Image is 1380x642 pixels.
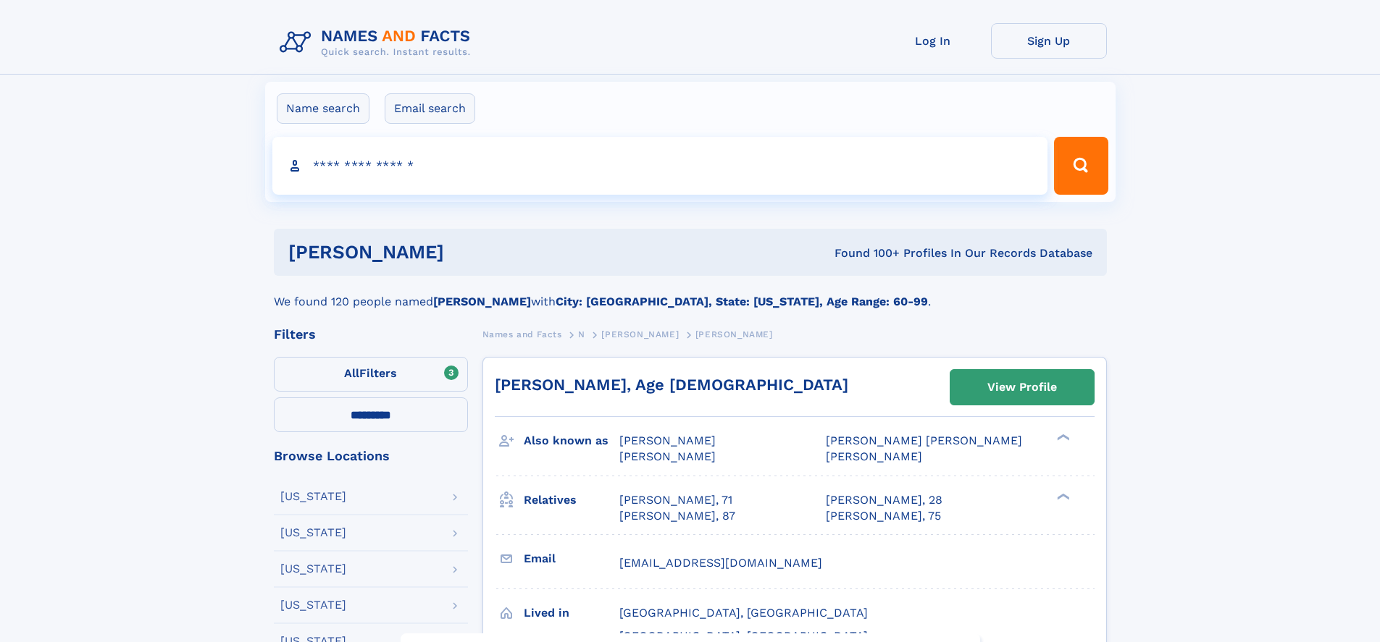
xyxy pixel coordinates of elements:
[385,93,475,124] label: Email search
[950,370,1094,405] a: View Profile
[280,563,346,575] div: [US_STATE]
[280,599,346,611] div: [US_STATE]
[578,325,585,343] a: N
[578,329,585,339] span: N
[344,366,359,380] span: All
[482,325,562,343] a: Names and Facts
[1053,433,1071,442] div: ❯
[619,556,822,570] span: [EMAIL_ADDRESS][DOMAIN_NAME]
[495,376,848,394] a: [PERSON_NAME], Age [DEMOGRAPHIC_DATA]
[524,601,619,625] h3: Lived in
[826,434,1022,447] span: [PERSON_NAME] [PERSON_NAME]
[277,93,369,124] label: Name search
[826,492,942,508] a: [PERSON_NAME], 28
[619,449,716,463] span: [PERSON_NAME]
[826,508,941,524] a: [PERSON_NAME], 75
[524,546,619,571] h3: Email
[639,245,1092,261] div: Found 100+ Profiles In Our Records Database
[619,508,735,524] a: [PERSON_NAME], 87
[619,606,868,620] span: [GEOGRAPHIC_DATA], [GEOGRAPHIC_DATA]
[987,371,1057,404] div: View Profile
[619,434,716,447] span: [PERSON_NAME]
[280,527,346,538] div: [US_STATE]
[601,325,679,343] a: [PERSON_NAME]
[274,357,468,392] label: Filters
[274,23,482,62] img: Logo Names and Facts
[524,428,619,453] h3: Also known as
[556,295,928,308] b: City: [GEOGRAPHIC_DATA], State: [US_STATE], Age Range: 60-99
[1054,137,1108,195] button: Search Button
[274,276,1107,311] div: We found 120 people named with .
[288,243,640,261] h1: [PERSON_NAME]
[433,295,531,308] b: [PERSON_NAME]
[619,492,732,508] a: [PERSON_NAME], 71
[695,329,773,339] span: [PERSON_NAME]
[1053,491,1071,501] div: ❯
[272,137,1048,195] input: search input
[280,491,346,502] div: [US_STATE]
[991,23,1107,59] a: Sign Up
[274,449,468,463] div: Browse Locations
[274,328,468,341] div: Filters
[875,23,991,59] a: Log In
[524,488,619,512] h3: Relatives
[826,449,922,463] span: [PERSON_NAME]
[601,329,679,339] span: [PERSON_NAME]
